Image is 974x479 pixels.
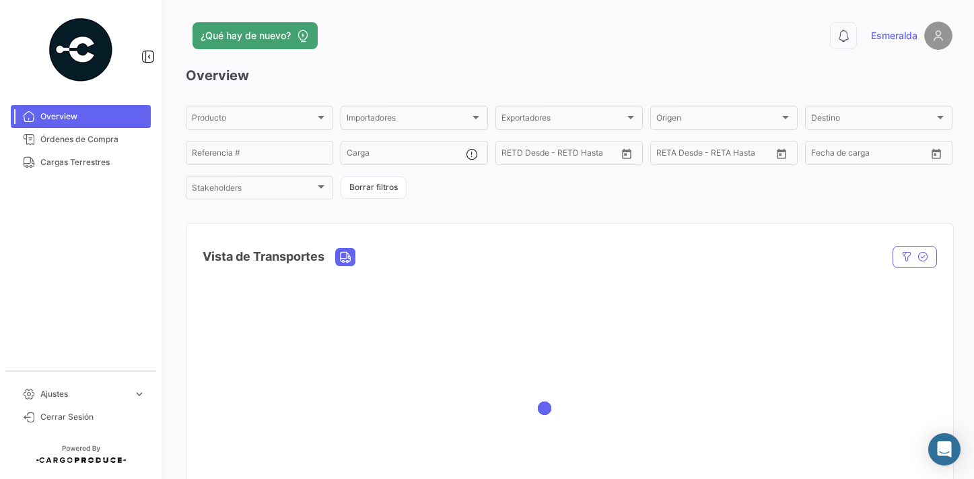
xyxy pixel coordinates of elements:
a: Órdenes de Compra [11,128,151,151]
button: ¿Qué hay de nuevo? [193,22,318,49]
span: Exportadores [501,115,625,125]
input: Desde [811,150,835,160]
img: placeholder-user.png [924,22,952,50]
input: Desde [656,150,681,160]
span: Stakeholders [192,185,315,195]
span: Órdenes de Compra [40,133,145,146]
span: Overview [40,110,145,123]
span: ¿Qué hay de nuevo? [201,29,291,42]
span: Esmeralda [871,29,917,42]
img: powered-by.png [47,16,114,84]
span: Destino [811,115,934,125]
span: Ajustes [40,388,128,400]
button: Open calendar [926,143,946,164]
span: Importadores [347,115,470,125]
input: Hasta [845,150,899,160]
span: Origen [656,115,779,125]
input: Desde [501,150,526,160]
h4: Vista de Transportes [203,247,324,266]
input: Hasta [690,150,744,160]
span: Producto [192,115,315,125]
div: Abrir Intercom Messenger [928,433,961,466]
button: Open calendar [771,143,792,164]
a: Cargas Terrestres [11,151,151,174]
button: Open calendar [617,143,637,164]
input: Hasta [535,150,590,160]
a: Overview [11,105,151,128]
span: Cargas Terrestres [40,156,145,168]
button: Land [336,249,355,265]
h3: Overview [186,66,952,85]
span: expand_more [133,388,145,400]
button: Borrar filtros [341,177,407,199]
span: Cerrar Sesión [40,411,145,423]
